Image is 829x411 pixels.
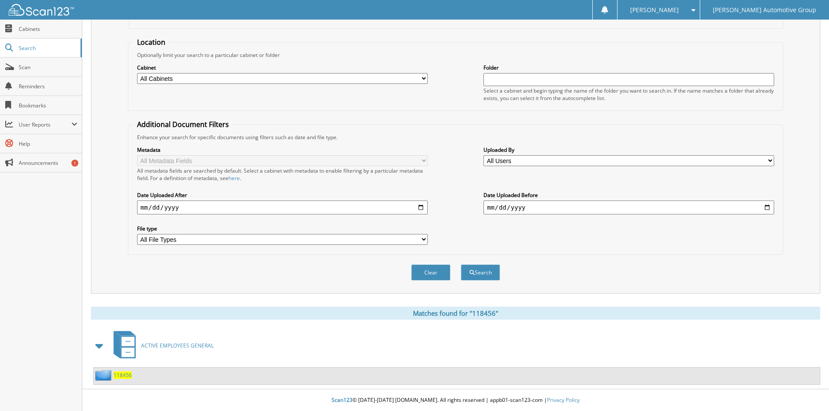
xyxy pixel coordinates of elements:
span: Scan [19,63,77,71]
div: All metadata fields are searched by default. Select a cabinet with metadata to enable filtering b... [137,167,428,182]
span: Bookmarks [19,102,77,109]
input: start [137,200,428,214]
a: Privacy Policy [547,396,580,404]
a: ACTIVE EMPLOYEES GENERAL [108,328,214,363]
span: ACTIVE EMPLOYEES GENERAL [141,342,214,349]
button: Search [461,264,500,281]
div: Matches found for "118456" [91,307,820,320]
span: Search [19,44,76,52]
label: Folder [483,64,774,71]
label: Cabinet [137,64,428,71]
label: Metadata [137,146,428,154]
span: Announcements [19,159,77,167]
div: Enhance your search for specific documents using filters such as date and file type. [133,134,779,141]
span: [PERSON_NAME] [630,7,679,13]
span: Reminders [19,83,77,90]
label: File type [137,225,428,232]
span: Cabinets [19,25,77,33]
span: [PERSON_NAME] Automotive Group [713,7,816,13]
span: Scan123 [332,396,352,404]
div: 1 [71,160,78,167]
label: Date Uploaded Before [483,191,774,199]
div: Select a cabinet and begin typing the name of the folder you want to search in. If the name match... [483,87,774,102]
a: 118456 [114,371,132,379]
div: © [DATE]-[DATE] [DOMAIN_NAME]. All rights reserved | appb01-scan123-com | [82,390,829,411]
span: Help [19,140,77,147]
input: end [483,200,774,214]
label: Uploaded By [483,146,774,154]
label: Date Uploaded After [137,191,428,199]
legend: Location [133,37,170,47]
a: here [228,174,240,182]
div: Optionally limit your search to a particular cabinet or folder [133,51,779,59]
span: User Reports [19,121,71,128]
img: folder2.png [95,370,114,381]
legend: Additional Document Filters [133,120,233,129]
button: Clear [411,264,450,281]
img: scan123-logo-white.svg [9,4,74,16]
